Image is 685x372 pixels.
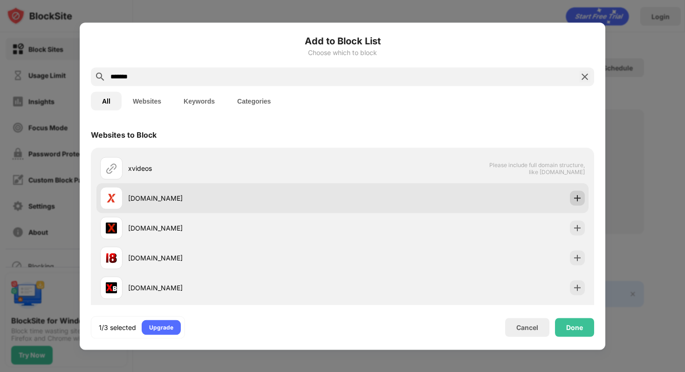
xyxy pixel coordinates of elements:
[172,91,226,110] button: Keywords
[106,192,117,204] img: favicons
[106,252,117,263] img: favicons
[91,91,122,110] button: All
[226,91,282,110] button: Categories
[516,323,538,331] div: Cancel
[489,161,585,175] span: Please include full domain structure, like [DOMAIN_NAME]
[91,49,594,56] div: Choose which to block
[95,71,106,82] img: search.svg
[106,222,117,233] img: favicons
[128,223,342,233] div: [DOMAIN_NAME]
[566,323,583,331] div: Done
[149,323,173,332] div: Upgrade
[128,193,342,203] div: [DOMAIN_NAME]
[122,91,172,110] button: Websites
[579,71,590,82] img: search-close
[106,162,117,174] img: url.svg
[128,283,342,293] div: [DOMAIN_NAME]
[91,130,157,139] div: Websites to Block
[99,323,136,332] div: 1/3 selected
[106,282,117,293] img: favicons
[91,34,594,48] h6: Add to Block List
[128,253,342,263] div: [DOMAIN_NAME]
[128,163,342,173] div: xvideos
